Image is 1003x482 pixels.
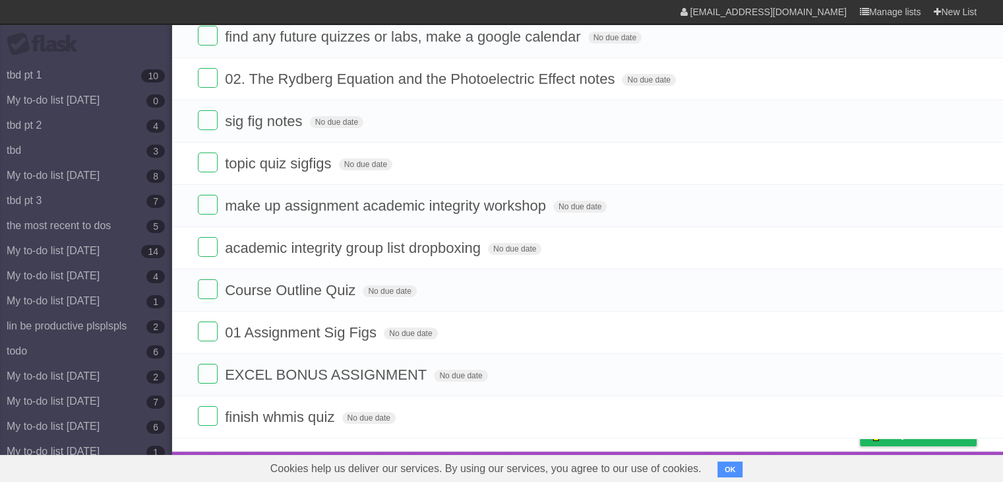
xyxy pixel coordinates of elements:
[225,240,484,256] span: academic integrity group list dropboxing
[146,396,165,409] b: 7
[434,370,487,382] span: No due date
[225,324,380,341] span: 01 Assignment Sig Figs
[488,243,541,255] span: No due date
[141,245,165,258] b: 14
[141,69,165,83] b: 10
[198,406,218,426] label: Done
[198,237,218,257] label: Done
[310,116,363,128] span: No due date
[198,110,218,130] label: Done
[339,158,392,170] span: No due date
[146,320,165,333] b: 2
[363,285,416,297] span: No due date
[342,412,396,424] span: No due date
[225,155,334,172] span: topic quiz sigfigs
[146,421,165,434] b: 6
[225,409,338,425] span: finish whmis quiz
[198,68,218,88] label: Done
[198,195,218,215] label: Done
[146,195,165,208] b: 7
[225,366,430,383] span: EXCEL BONUS ASSIGNMENT
[146,94,165,108] b: 0
[198,153,218,172] label: Done
[146,120,165,133] b: 4
[588,32,642,44] span: No due date
[7,32,86,56] div: Flask
[225,197,549,214] span: make up assignment academic integrity workshop
[717,462,743,477] button: OK
[225,71,618,87] span: 02. The Rydberg Equation and the Photoelectric Effect notes
[146,345,165,359] b: 6
[225,282,359,298] span: Course Outline Quiz
[622,74,675,86] span: No due date
[146,295,165,308] b: 1
[146,170,165,183] b: 8
[553,201,607,213] span: No due date
[384,327,437,339] span: No due date
[225,28,584,45] span: find any future quizzes or labs, make a google calendar
[146,446,165,459] b: 1
[146,145,165,158] b: 3
[146,220,165,233] b: 5
[198,26,218,46] label: Done
[888,423,970,446] span: Buy me a coffee
[146,270,165,283] b: 4
[225,113,305,129] span: sig fig notes
[198,322,218,341] label: Done
[198,364,218,384] label: Done
[146,370,165,384] b: 2
[257,456,715,482] span: Cookies help us deliver our services. By using our services, you agree to our use of cookies.
[198,279,218,299] label: Done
